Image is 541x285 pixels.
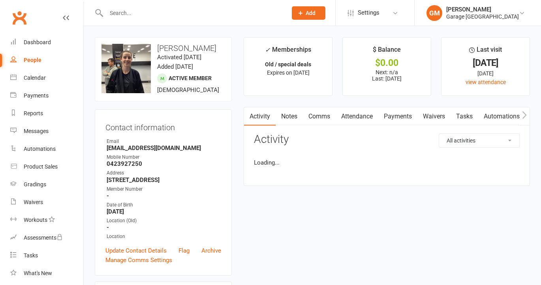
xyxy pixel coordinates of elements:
div: Address [107,169,221,177]
a: Assessments [10,229,83,247]
a: What's New [10,264,83,282]
time: Added [DATE] [157,63,193,70]
input: Search... [104,7,282,19]
div: [DATE] [449,59,522,67]
div: Messages [24,128,49,134]
div: Memberships [265,45,311,59]
strong: [STREET_ADDRESS] [107,176,221,184]
div: Payments [24,92,49,99]
a: Attendance [336,107,378,126]
a: Automations [10,140,83,158]
span: Settings [358,4,379,22]
time: Activated [DATE] [157,54,201,61]
span: Add [306,10,316,16]
div: What's New [24,270,52,276]
a: Waivers [10,193,83,211]
h3: Activity [254,133,520,146]
button: Add [292,6,325,20]
a: Comms [303,107,336,126]
a: Messages [10,122,83,140]
div: Gradings [24,181,46,187]
a: Reports [10,105,83,122]
strong: 0423927250 [107,160,221,167]
div: Assessments [24,234,63,241]
h3: Contact information [105,120,221,132]
span: [DEMOGRAPHIC_DATA] [157,86,219,94]
a: Payments [378,107,417,126]
strong: - [107,224,221,231]
a: Tasks [451,107,478,126]
div: Tasks [24,252,38,259]
a: Calendar [10,69,83,87]
div: Date of Birth [107,201,221,209]
div: Workouts [24,217,47,223]
div: Mobile Number [107,154,221,161]
a: Waivers [417,107,451,126]
div: [DATE] [449,69,522,78]
strong: Old / special deals [265,61,311,67]
a: Clubworx [9,8,29,28]
a: Automations [478,107,525,126]
div: $ Balance [373,45,401,59]
div: Reports [24,110,43,116]
div: Dashboard [24,39,51,45]
div: [PERSON_NAME] [446,6,519,13]
p: Next: n/a Last: [DATE] [350,69,424,82]
a: People [10,51,83,69]
a: Payments [10,87,83,105]
strong: [DATE] [107,208,221,215]
h3: [PERSON_NAME] [101,44,225,52]
i: ✓ [265,46,270,54]
a: Archive [201,246,221,255]
a: Flag [178,246,190,255]
div: Garage [GEOGRAPHIC_DATA] [446,13,519,20]
div: GM [426,5,442,21]
div: Calendar [24,75,46,81]
div: Member Number [107,186,221,193]
div: Product Sales [24,163,58,170]
a: Notes [276,107,303,126]
span: Active member [169,75,212,81]
a: Manage Comms Settings [105,255,172,265]
span: Expires on [DATE] [267,69,310,76]
a: Dashboard [10,34,83,51]
div: Email [107,138,221,145]
div: Waivers [24,199,43,205]
a: Update Contact Details [105,246,167,255]
li: Loading... [254,158,520,167]
strong: [EMAIL_ADDRESS][DOMAIN_NAME] [107,144,221,152]
strong: - [107,192,221,199]
div: $0.00 [350,59,424,67]
a: view attendance [466,79,506,85]
img: image1754467198.png [101,44,151,93]
div: People [24,57,41,63]
div: Location [107,233,221,240]
a: Activity [244,107,276,126]
div: Last visit [469,45,502,59]
a: Product Sales [10,158,83,176]
a: Tasks [10,247,83,264]
a: Gradings [10,176,83,193]
a: Workouts [10,211,83,229]
div: Automations [24,146,56,152]
div: Location (Old) [107,217,221,225]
